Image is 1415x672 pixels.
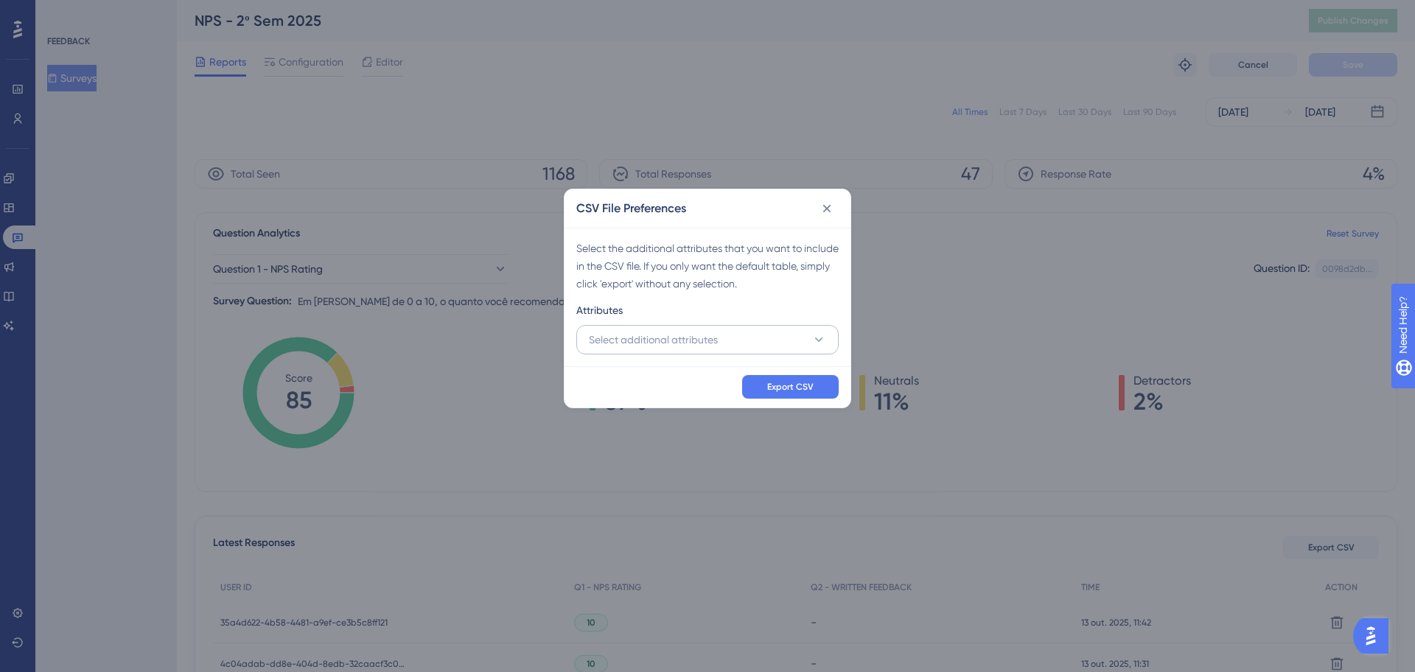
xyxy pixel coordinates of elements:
span: Need Help? [35,4,92,21]
span: Select additional attributes [589,331,718,349]
h2: CSV File Preferences [576,200,686,217]
iframe: UserGuiding AI Assistant Launcher [1353,614,1397,658]
div: Select the additional attributes that you want to include in the CSV file. If you only want the d... [576,239,839,293]
span: Export CSV [767,381,814,393]
span: Attributes [576,301,623,319]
